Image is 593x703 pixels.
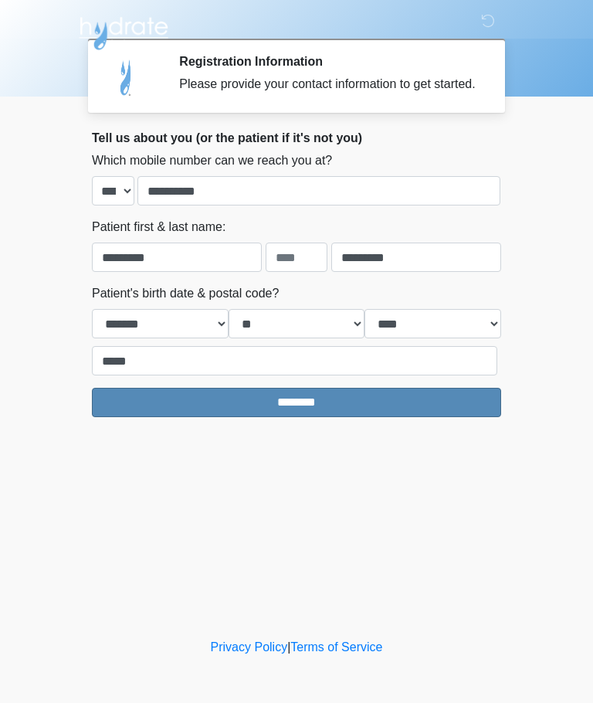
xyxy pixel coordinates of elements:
div: Please provide your contact information to get started. [179,75,478,93]
label: Patient's birth date & postal code? [92,284,279,303]
h2: Tell us about you (or the patient if it's not you) [92,131,501,145]
label: Which mobile number can we reach you at? [92,151,332,170]
a: Privacy Policy [211,640,288,654]
label: Patient first & last name: [92,218,225,236]
img: Hydrate IV Bar - Arcadia Logo [76,12,171,51]
a: Terms of Service [290,640,382,654]
a: | [287,640,290,654]
img: Agent Avatar [103,54,150,100]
